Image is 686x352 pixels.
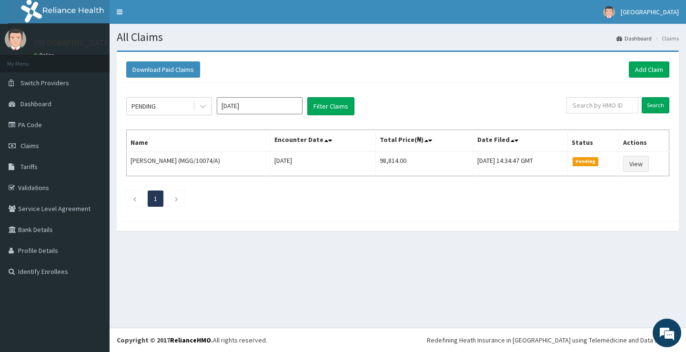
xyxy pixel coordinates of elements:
[20,100,51,108] span: Dashboard
[20,141,39,150] span: Claims
[117,31,679,43] h1: All Claims
[217,97,303,114] input: Select Month and Year
[127,151,271,176] td: [PERSON_NAME] (MGG/10074/A)
[567,130,619,152] th: Status
[621,8,679,16] span: [GEOGRAPHIC_DATA]
[474,130,568,152] th: Date Filed
[131,101,156,111] div: PENDING
[642,97,669,113] input: Search
[603,6,615,18] img: User Image
[127,130,271,152] th: Name
[623,156,649,172] a: View
[33,39,112,47] p: [GEOGRAPHIC_DATA]
[271,130,376,152] th: Encounter Date
[376,130,474,152] th: Total Price(₦)
[376,151,474,176] td: 98,814.00
[110,328,686,352] footer: All rights reserved.
[307,97,354,115] button: Filter Claims
[616,34,652,42] a: Dashboard
[132,194,137,203] a: Previous page
[170,336,211,344] a: RelianceHMO
[174,194,179,203] a: Next page
[33,52,56,59] a: Online
[271,151,376,176] td: [DATE]
[474,151,568,176] td: [DATE] 14:34:47 GMT
[20,162,38,171] span: Tariffs
[154,194,157,203] a: Page 1 is your current page
[117,336,213,344] strong: Copyright © 2017 .
[5,29,26,50] img: User Image
[427,335,679,345] div: Redefining Heath Insurance in [GEOGRAPHIC_DATA] using Telemedicine and Data Science!
[566,97,638,113] input: Search by HMO ID
[126,61,200,78] button: Download Paid Claims
[573,157,599,166] span: Pending
[629,61,669,78] a: Add Claim
[653,34,679,42] li: Claims
[619,130,669,152] th: Actions
[20,79,69,87] span: Switch Providers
